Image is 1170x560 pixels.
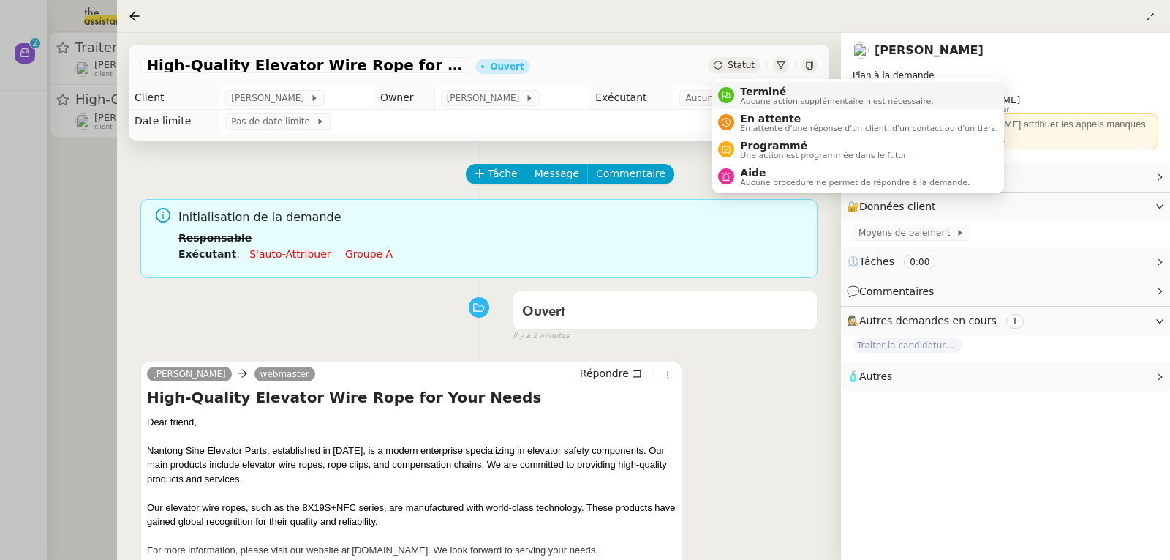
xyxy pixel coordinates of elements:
[178,208,806,228] span: Initialisation de la demande
[853,42,869,59] img: users%2FnSvcPnZyQ0RA1JfSOxSfyelNlJs1%2Favatar%2Fp1050537-640x427.jpg
[596,165,665,182] span: Commentaire
[858,117,1152,146] div: ⚠️ En l'absence de [PERSON_NAME] attribuer les appels manqués et les e-mails à [PERSON_NAME].
[841,277,1170,306] div: 💬Commentaires
[904,255,935,269] nz-tag: 0:00
[513,330,569,343] span: il y a 2 minutes
[740,97,933,105] span: Aucune action supplémentaire n'est nécessaire.
[740,179,970,187] span: Aucune procédure ne permet de répondre à la demande.
[841,247,1170,276] div: ⏲️Tâches 0:00
[1006,314,1024,329] nz-tag: 1
[847,315,1030,326] span: 🕵️
[740,167,970,179] span: Aide
[589,86,673,110] td: Exécutant
[374,86,434,110] td: Owner
[740,113,997,124] span: En attente
[859,201,936,212] span: Données client
[853,70,935,81] span: Plan à la demande
[178,248,236,260] b: Exécutant
[740,124,997,132] span: En attente d'une réponse d'un client, d'un contact ou d'un tiers.
[841,362,1170,391] div: 🧴Autres
[847,198,942,215] span: 🔐
[740,140,908,152] span: Programmé
[859,370,892,382] span: Autres
[587,164,674,184] button: Commentaire
[728,60,755,70] span: Statut
[146,58,464,72] span: High-Quality Elevator Wire Rope for Your Needs
[236,248,240,260] span: :
[345,248,393,260] a: Groupe a
[853,338,962,353] span: Traiter la candidature de [PERSON_NAME]
[859,315,997,326] span: Autres demandes en cours
[841,193,1170,221] div: 🔐Données client
[129,86,219,110] td: Client
[847,255,948,267] span: ⏲️
[526,164,588,184] button: Message
[249,248,331,260] a: S'auto-attribuer
[254,367,315,381] a: webmaster
[859,255,894,267] span: Tâches
[147,387,676,408] h4: High-Quality Elevator Wire Rope for Your Needs
[231,114,315,129] span: Pas de date limite
[847,370,892,382] span: 🧴
[231,91,309,105] span: [PERSON_NAME]
[178,232,252,244] b: Responsable
[147,367,232,381] a: [PERSON_NAME]
[685,91,765,105] span: Aucun exécutant
[575,365,647,381] button: Répondre
[488,165,518,182] span: Tâche
[522,305,565,318] span: Ouvert
[490,62,524,71] div: Ouvert
[875,43,984,57] a: [PERSON_NAME]
[447,91,525,105] span: [PERSON_NAME]
[847,285,940,297] span: 💬
[858,225,956,240] span: Moyens de paiement
[466,164,526,184] button: Tâche
[129,110,219,133] td: Date limite
[859,285,934,297] span: Commentaires
[841,307,1170,335] div: 🕵️Autres demandes en cours 1
[740,152,908,160] span: Une action est programmée dans le futur.
[740,86,933,97] span: Terminé
[580,366,629,381] span: Répondre
[535,165,579,182] span: Message
[841,163,1170,191] div: ⚙️Procédures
